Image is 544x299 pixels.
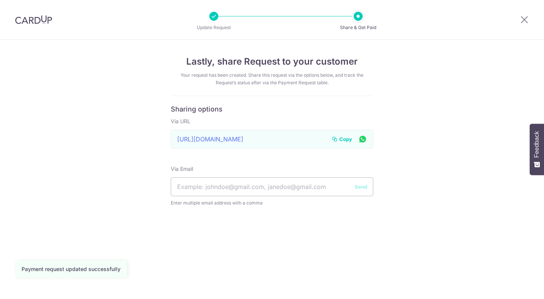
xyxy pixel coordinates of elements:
button: Send [355,183,367,191]
span: Feedback [533,131,540,158]
img: CardUp [15,15,52,24]
input: Example: johndoe@gmail.com, janedoe@gmail.com [171,177,373,196]
h4: Lastly, share Request to your customer [171,55,373,68]
h6: Sharing options [171,105,373,114]
button: Copy [332,135,352,143]
p: Share & Get Paid [330,24,386,31]
label: Via Email [171,165,193,173]
button: Feedback - Show survey [530,124,544,175]
p: Update Request [186,24,242,31]
span: Copy [339,135,352,143]
span: Enter multiple email address with a comma [171,199,373,207]
label: Via URL [171,118,190,125]
div: Your request has been created. Share this request via the options below, and track the Request’s ... [171,71,373,87]
iframe: Opens a widget where you can find more information [496,276,536,295]
div: Payment request updated successfully [22,265,121,273]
